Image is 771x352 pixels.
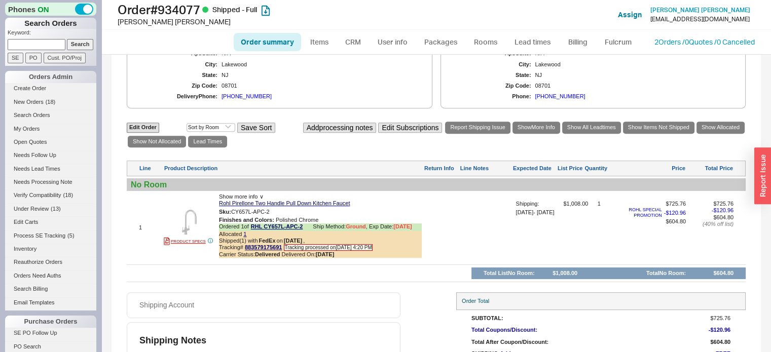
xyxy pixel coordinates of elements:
[5,3,96,16] div: Phones
[188,136,227,147] a: Lead Times
[370,33,415,51] a: User info
[460,165,511,172] div: Line Notes
[5,71,96,83] div: Orders Admin
[562,201,588,262] span: $1,008.00
[131,180,742,189] div: No Room
[222,61,418,68] div: Lakewood
[5,297,96,308] a: Email Templates
[67,39,94,50] input: Search
[393,223,412,229] span: [DATE]
[316,251,334,257] b: [DATE]
[139,335,396,346] div: Shipping Notes
[535,83,731,89] div: 08701
[231,208,270,214] span: CY657L-APC-2
[128,136,186,147] a: Show Not Allocated
[5,83,96,94] a: Create Order
[8,29,96,39] p: Keyword:
[513,165,555,172] div: Expected Date
[222,83,418,89] div: 08701
[507,33,558,51] a: Lead times
[164,237,206,245] a: PRODUCT SPECS
[666,218,686,224] span: $604.80
[688,221,733,227] div: ( 40 % off list)
[51,206,61,212] span: ( 13 )
[284,244,372,251] span: Tracking processed on [DATE] 4:20 PM
[366,223,412,231] div: , Exp Date:
[5,217,96,227] a: Edit Carts
[303,33,336,51] a: Items
[562,122,621,133] a: Show All Leadtimes
[212,5,257,14] span: Shipped - Full
[5,190,96,201] a: Verify Compatibility(18)
[5,244,96,254] a: Inventory
[646,270,686,277] div: Total No Room :
[455,83,531,89] div: Zip Code:
[346,223,366,229] b: Ground
[650,6,750,14] span: [PERSON_NAME] [PERSON_NAME]
[654,37,755,46] a: 2Orders /0Quotes /0 Cancelled
[709,327,730,333] span: -
[219,223,422,231] div: Ordered 1 of Ship Method:
[455,72,531,79] div: State:
[516,201,539,207] div: Shipping:
[219,251,282,257] span: Carrier Status:
[14,206,49,212] span: Under Review
[455,61,531,68] div: City:
[5,204,96,214] a: Under Review(13)
[67,232,74,239] span: ( 5 )
[255,251,280,257] b: Delivered
[5,316,96,328] div: Purchase Orders
[710,327,730,333] span: $120.96
[127,123,159,132] a: Edit Order
[696,122,745,133] a: Show Allocated
[456,292,746,310] div: Order Total
[243,231,246,237] a: 1
[424,165,458,172] div: Return Info
[219,231,422,238] div: Allocated
[516,209,555,216] div: [DATE] - [DATE]
[5,150,96,161] a: Needs Follow Up
[222,93,272,100] div: [PHONE_NUMBER]
[710,339,730,345] span: $604.80
[25,53,42,63] input: PO
[14,99,44,105] span: New Orders
[177,210,202,234] img: CY657APC_detail_dbabeq
[623,122,694,133] a: Show Items Not Shipped
[713,201,733,207] span: $725.76
[237,123,275,133] button: Save Sort
[471,315,685,322] div: SubTotal:
[417,33,465,51] a: Packages
[5,110,96,121] a: Search Orders
[38,4,49,15] span: ON
[666,201,686,207] span: $725.76
[5,164,96,174] a: Needs Lead Times
[5,270,96,281] a: Orders Need Auths
[118,17,388,27] div: [PERSON_NAME] [PERSON_NAME]
[141,72,217,79] div: State:
[141,83,217,89] div: Zip Code:
[553,270,577,277] div: $1,008.00
[284,238,302,244] b: [DATE]
[650,7,750,14] a: [PERSON_NAME] [PERSON_NAME]
[609,165,685,172] div: Price
[560,33,596,51] a: Billing
[598,33,639,51] a: Fulcrum
[303,123,377,133] button: Addprocessing notes
[219,200,350,207] a: Rohl Pirellone Two Handle Pull Down Kitchen Faucet
[8,53,23,63] input: SE
[234,33,301,51] a: Order summary
[650,16,750,23] div: [EMAIL_ADDRESS][DOMAIN_NAME]
[139,224,162,231] div: 1
[557,165,582,172] div: List Price
[5,177,96,187] a: Needs Processing Note
[219,244,282,250] span: Tracking#
[141,61,217,68] div: City:
[282,251,335,257] span: Delivered On:
[219,238,422,244] div: Shipped ( 1 ) with on ,
[512,122,560,133] button: ShowMore Info
[5,18,96,29] h1: Search Orders
[164,165,422,172] div: Product Description
[219,217,274,223] span: Finishes and Colors :
[338,33,368,51] a: CRM
[5,341,96,352] a: PO Search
